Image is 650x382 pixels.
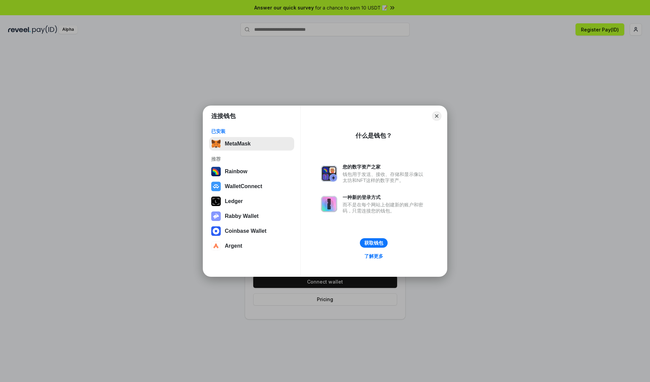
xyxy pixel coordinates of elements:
[225,243,242,249] div: Argent
[355,132,392,140] div: 什么是钱包？
[209,195,294,208] button: Ledger
[211,128,292,134] div: 已安装
[225,141,251,147] div: MetaMask
[343,164,427,170] div: 您的数字资产之家
[360,252,387,261] a: 了解更多
[343,171,427,183] div: 钱包用于发送、接收、存储和显示像以太坊和NFT这样的数字资产。
[225,228,266,234] div: Coinbase Wallet
[225,198,243,204] div: Ledger
[225,213,259,219] div: Rabby Wallet
[209,180,294,193] button: WalletConnect
[211,182,221,191] img: svg+xml,%3Csvg%20width%3D%2228%22%20height%3D%2228%22%20viewBox%3D%220%200%2028%2028%22%20fill%3D...
[321,165,337,182] img: svg+xml,%3Csvg%20xmlns%3D%22http%3A%2F%2Fwww.w3.org%2F2000%2Fsvg%22%20fill%3D%22none%22%20viewBox...
[343,194,427,200] div: 一种新的登录方式
[211,226,221,236] img: svg+xml,%3Csvg%20width%3D%2228%22%20height%3D%2228%22%20viewBox%3D%220%200%2028%2028%22%20fill%3D...
[211,167,221,176] img: svg+xml,%3Csvg%20width%3D%22120%22%20height%3D%22120%22%20viewBox%3D%220%200%20120%20120%22%20fil...
[225,183,262,189] div: WalletConnect
[225,168,247,175] div: Rainbow
[211,211,221,221] img: svg+xml,%3Csvg%20xmlns%3D%22http%3A%2F%2Fwww.w3.org%2F2000%2Fsvg%22%20fill%3D%22none%22%20viewBox...
[211,241,221,251] img: svg+xml,%3Csvg%20width%3D%2228%22%20height%3D%2228%22%20viewBox%3D%220%200%2028%2028%22%20fill%3D...
[209,239,294,253] button: Argent
[432,111,441,121] button: Close
[211,139,221,149] img: svg+xml,%3Csvg%20fill%3D%22none%22%20height%3D%2233%22%20viewBox%3D%220%200%2035%2033%22%20width%...
[209,209,294,223] button: Rabby Wallet
[364,240,383,246] div: 获取钱包
[360,238,388,248] button: 获取钱包
[321,196,337,212] img: svg+xml,%3Csvg%20xmlns%3D%22http%3A%2F%2Fwww.w3.org%2F2000%2Fsvg%22%20fill%3D%22none%22%20viewBox...
[209,137,294,151] button: MetaMask
[209,224,294,238] button: Coinbase Wallet
[364,253,383,259] div: 了解更多
[211,197,221,206] img: svg+xml,%3Csvg%20xmlns%3D%22http%3A%2F%2Fwww.w3.org%2F2000%2Fsvg%22%20width%3D%2228%22%20height%3...
[211,156,292,162] div: 推荐
[209,165,294,178] button: Rainbow
[211,112,236,120] h1: 连接钱包
[343,202,427,214] div: 而不是在每个网站上创建新的账户和密码，只需连接您的钱包。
